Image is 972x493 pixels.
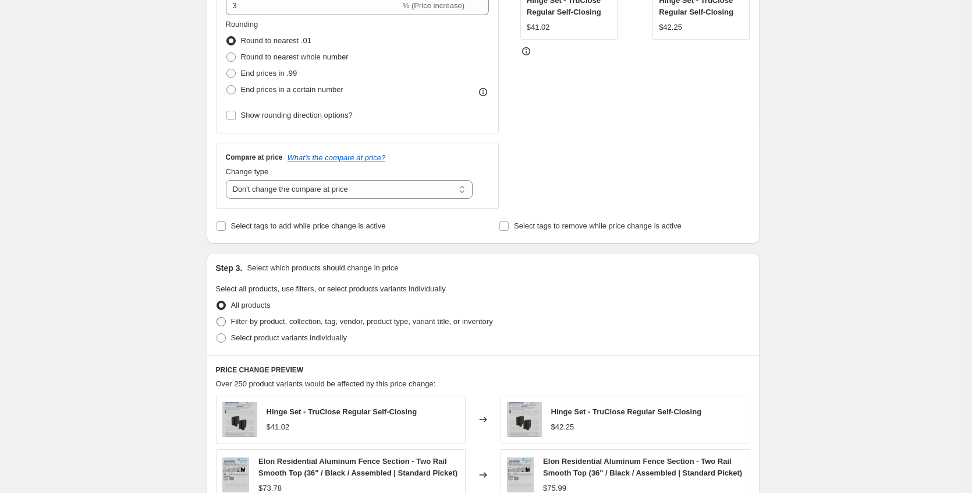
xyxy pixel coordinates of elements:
[241,69,297,78] span: End prices in .99
[231,333,347,342] span: Select product variants individually
[288,153,386,162] button: What's the compare at price?
[222,402,257,437] img: DDTCR_BCSpec__02940.1599759290.1280.1280_80x.jpg
[216,365,750,375] h6: PRICE CHANGE PREVIEW
[551,421,574,433] div: $42.25
[226,167,269,176] span: Change type
[241,111,353,119] span: Show rounding direction options?
[403,1,464,10] span: % (Price increase)
[231,221,386,230] span: Select tags to add while price change is active
[527,22,550,33] div: $41.02
[231,301,271,309] span: All products
[226,153,283,162] h3: Compare at price
[543,457,742,477] span: Elon Residential Aluminum Fence Section - Two Rail Smooth Top (36" / Black / Assembled | Standard...
[514,221,682,230] span: Select tags to remove while price change is active
[507,457,534,492] img: ElonSFMain__84855.1546539226.1280.1280_80x.jpg
[216,284,446,293] span: Select all products, use filters, or select products variants individually
[247,262,398,274] p: Select which products should change in price
[241,85,343,94] span: End prices in a certain number
[216,262,243,274] h2: Step 3.
[222,457,250,492] img: ElonSFMain__84855.1546539226.1280.1280_80x.jpg
[231,317,493,326] span: Filter by product, collection, tag, vendor, product type, variant title, or inventory
[258,457,457,477] span: Elon Residential Aluminum Fence Section - Two Rail Smooth Top (36" / Black / Assembled | Standard...
[551,407,702,416] span: Hinge Set - TruClose Regular Self-Closing
[507,402,542,437] img: DDTCR_BCSpec__02940.1599759290.1280.1280_80x.jpg
[659,22,682,33] div: $42.25
[216,379,436,388] span: Over 250 product variants would be affected by this price change:
[241,52,349,61] span: Round to nearest whole number
[267,421,290,433] div: $41.02
[241,36,311,45] span: Round to nearest .01
[267,407,417,416] span: Hinge Set - TruClose Regular Self-Closing
[226,20,258,29] span: Rounding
